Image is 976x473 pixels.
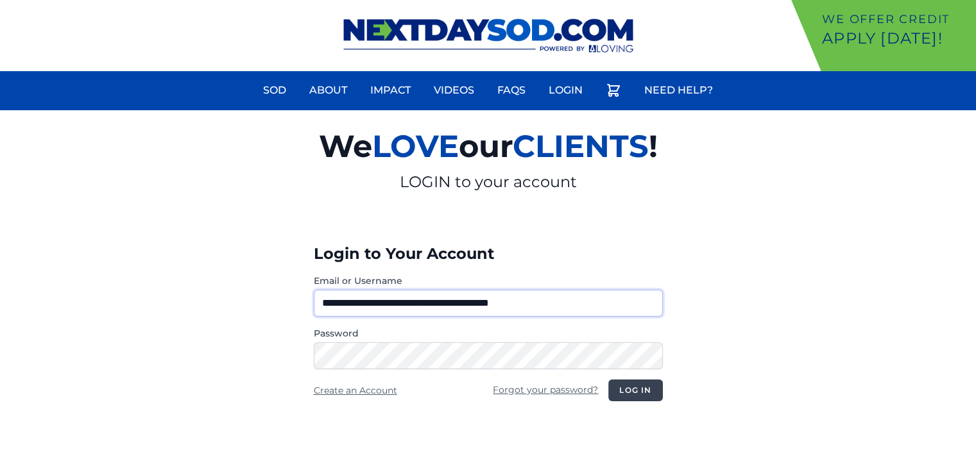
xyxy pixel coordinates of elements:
[490,75,533,106] a: FAQs
[493,384,598,395] a: Forgot your password?
[372,128,459,165] span: LOVE
[314,385,397,396] a: Create an Account
[608,379,662,401] button: Log in
[822,28,971,49] p: Apply [DATE]!
[314,244,663,264] h3: Login to Your Account
[541,75,590,106] a: Login
[255,75,294,106] a: Sod
[170,172,807,192] p: LOGIN to your account
[314,327,663,340] label: Password
[363,75,418,106] a: Impact
[822,10,971,28] p: We offer Credit
[170,120,807,172] h2: We our !
[637,75,721,106] a: Need Help?
[426,75,482,106] a: Videos
[314,274,663,287] label: Email or Username
[513,128,649,165] span: CLIENTS
[302,75,355,106] a: About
